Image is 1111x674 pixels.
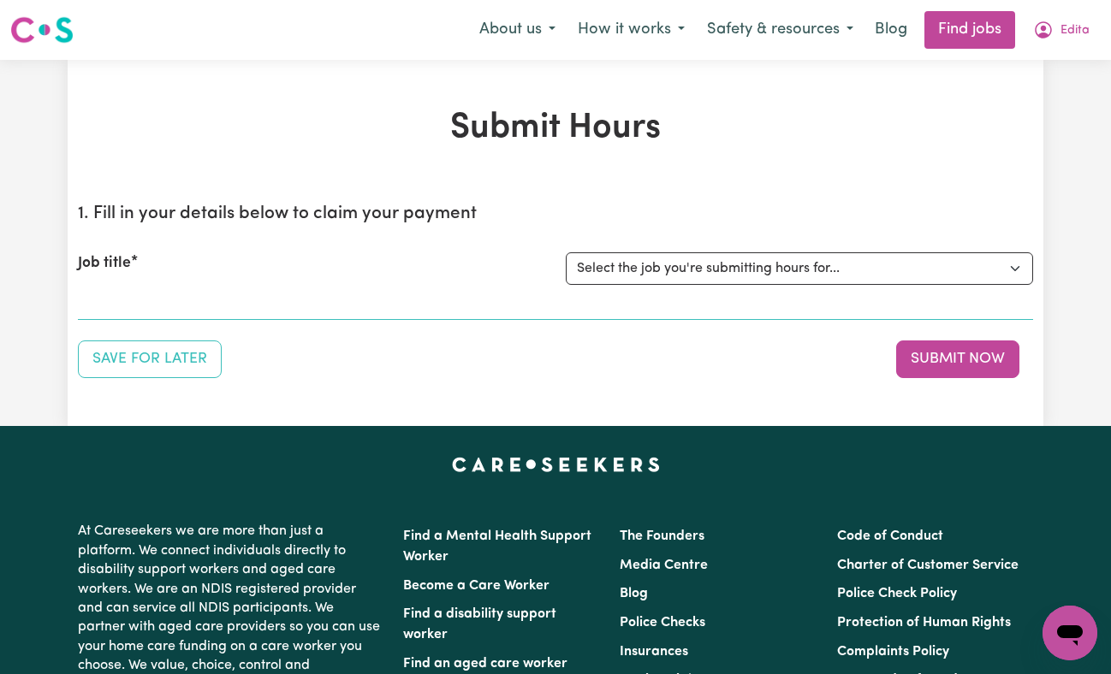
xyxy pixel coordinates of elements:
[837,559,1019,572] a: Charter of Customer Service
[1043,606,1097,660] iframe: Button to launch messaging window
[924,11,1015,49] a: Find jobs
[620,645,688,659] a: Insurances
[696,12,864,48] button: Safety & resources
[78,252,131,275] label: Job title
[620,616,705,630] a: Police Checks
[837,616,1011,630] a: Protection of Human Rights
[837,587,957,600] a: Police Check Policy
[78,204,1033,225] h2: 1. Fill in your details below to claim your payment
[1060,21,1090,40] span: Edita
[896,340,1019,378] button: Submit your job report
[1022,12,1101,48] button: My Account
[78,108,1033,149] h1: Submit Hours
[403,529,591,564] a: Find a Mental Health Support Worker
[864,11,918,49] a: Blog
[403,607,556,641] a: Find a disability support worker
[620,587,648,600] a: Blog
[452,457,660,470] a: Careseekers home page
[620,529,704,543] a: The Founders
[78,340,222,378] button: Save your job report
[10,10,74,50] a: Careseekers logo
[837,529,943,543] a: Code of Conduct
[567,12,696,48] button: How it works
[468,12,567,48] button: About us
[403,579,550,593] a: Become a Care Worker
[403,657,567,671] a: Find an aged care worker
[837,645,949,659] a: Complaints Policy
[10,15,74,45] img: Careseekers logo
[620,559,708,572] a: Media Centre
